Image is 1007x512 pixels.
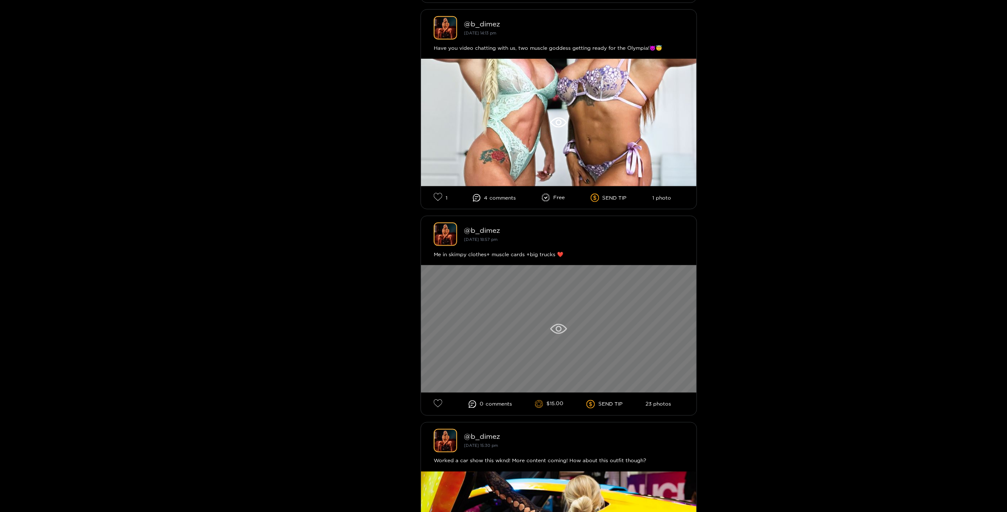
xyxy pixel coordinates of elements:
[434,429,457,452] img: b_dimez
[434,223,457,246] img: b_dimez
[464,20,684,28] div: @ b_dimez
[464,226,684,234] div: @ b_dimez
[586,400,623,409] li: SEND TIP
[469,400,512,408] li: 0
[464,433,684,440] div: @ b_dimez
[434,250,684,259] div: Me in skimpy clothes+ muscle cards +big trucks ❤️
[434,44,684,52] div: Have you video chatting with us, two muscle goddess getting ready for the Olympia!😈😇
[434,16,457,40] img: b_dimez
[486,401,512,407] span: comment s
[535,400,564,409] li: $15.00
[591,194,603,202] span: dollar
[652,195,671,201] li: 1 photo
[464,237,498,242] small: [DATE] 18:57 pm
[434,193,447,203] li: 1
[464,443,498,448] small: [DATE] 15:30 pm
[434,457,684,465] div: Worked a car show this wknd! More content coming! How about this outfit though?
[542,194,565,202] li: Free
[591,194,627,202] li: SEND TIP
[473,194,516,202] li: 4
[586,400,598,409] span: dollar
[646,401,671,407] li: 23 photos
[489,195,516,201] span: comment s
[464,31,496,35] small: [DATE] 14:13 pm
